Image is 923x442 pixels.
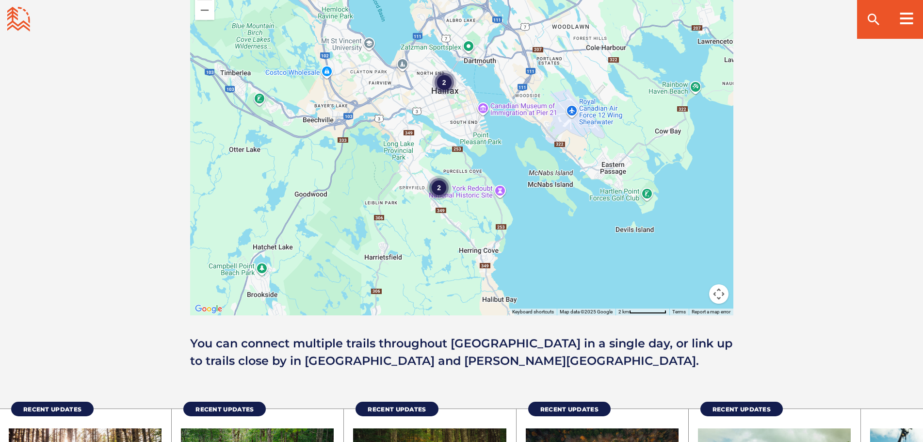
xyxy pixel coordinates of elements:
button: Map Scale: 2 km per 73 pixels [615,309,669,315]
a: Recent Updates [700,402,783,416]
a: Terms [672,309,686,314]
span: Recent Updates [540,406,599,413]
a: Open this area in Google Maps (opens a new window) [193,303,225,315]
span: 2 km [618,309,629,314]
p: You can connect multiple trails throughout [GEOGRAPHIC_DATA] in a single day, or link up to trail... [190,335,733,370]
a: Report a map error [692,309,730,314]
span: Map data ©2025 Google [560,309,613,314]
img: Google [193,303,225,315]
a: Recent Updates [183,402,266,416]
button: Map camera controls [709,284,729,304]
span: Recent Updates [23,406,81,413]
ion-icon: search [866,12,881,27]
button: Keyboard shortcuts [512,309,554,315]
span: Recent Updates [368,406,426,413]
div: 2 [432,70,456,95]
span: Recent Updates [195,406,254,413]
button: Zoom out [195,0,214,20]
a: Recent Updates [528,402,611,416]
a: Recent Updates [11,402,94,416]
a: Recent Updates [356,402,438,416]
div: 2 [427,176,451,200]
span: Recent Updates [712,406,771,413]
